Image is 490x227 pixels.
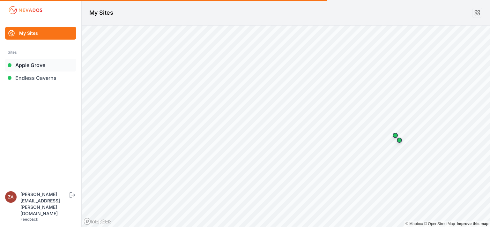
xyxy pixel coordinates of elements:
[457,222,488,226] a: Map feedback
[82,26,490,227] canvas: Map
[5,59,76,72] a: Apple Grove
[5,72,76,84] a: Endless Caverns
[84,218,112,225] a: Mapbox logo
[5,191,17,203] img: zachary.brogan@energixrenewables.com
[8,5,43,15] img: Nevados
[389,129,402,142] div: Map marker
[405,222,423,226] a: Mapbox
[424,222,455,226] a: OpenStreetMap
[20,217,38,222] a: Feedback
[5,27,76,40] a: My Sites
[8,49,74,56] div: Sites
[20,191,68,217] div: [PERSON_NAME][EMAIL_ADDRESS][PERSON_NAME][DOMAIN_NAME]
[89,8,113,17] h1: My Sites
